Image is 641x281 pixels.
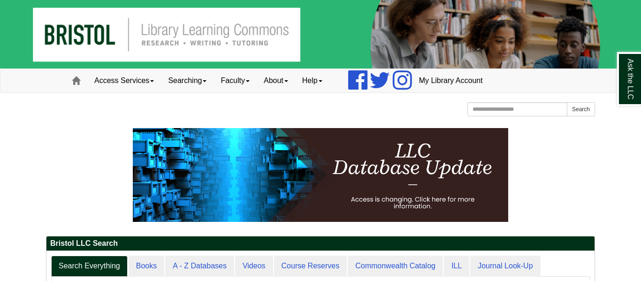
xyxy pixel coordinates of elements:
a: Journal Look-Up [470,256,540,277]
a: Help [295,69,329,92]
a: Videos [235,256,273,277]
a: A - Z Databases [165,256,234,277]
img: HTML tutorial [133,128,508,222]
button: Search [567,102,595,116]
a: Commonwealth Catalog [348,256,443,277]
a: Books [129,256,164,277]
a: Searching [161,69,214,92]
a: Search Everything [51,256,128,277]
a: About [257,69,295,92]
a: Faculty [214,69,257,92]
a: My Library Account [412,69,490,92]
a: Course Reserves [274,256,347,277]
a: Access Services [87,69,161,92]
a: ILL [444,256,469,277]
h2: Bristol LLC Search [46,236,595,251]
